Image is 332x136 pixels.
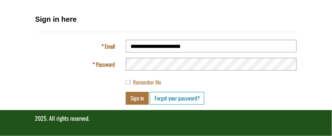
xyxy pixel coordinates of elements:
[133,78,161,86] span: Remember Me
[96,60,115,68] span: Password
[105,42,115,50] span: Email
[126,92,149,105] button: Sign in
[47,114,90,123] span: . All rights reserved.
[126,80,131,85] input: Remember Me
[35,115,297,123] p: 2025
[35,15,77,23] span: Sign in here
[150,92,204,105] a: Forgot your password?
